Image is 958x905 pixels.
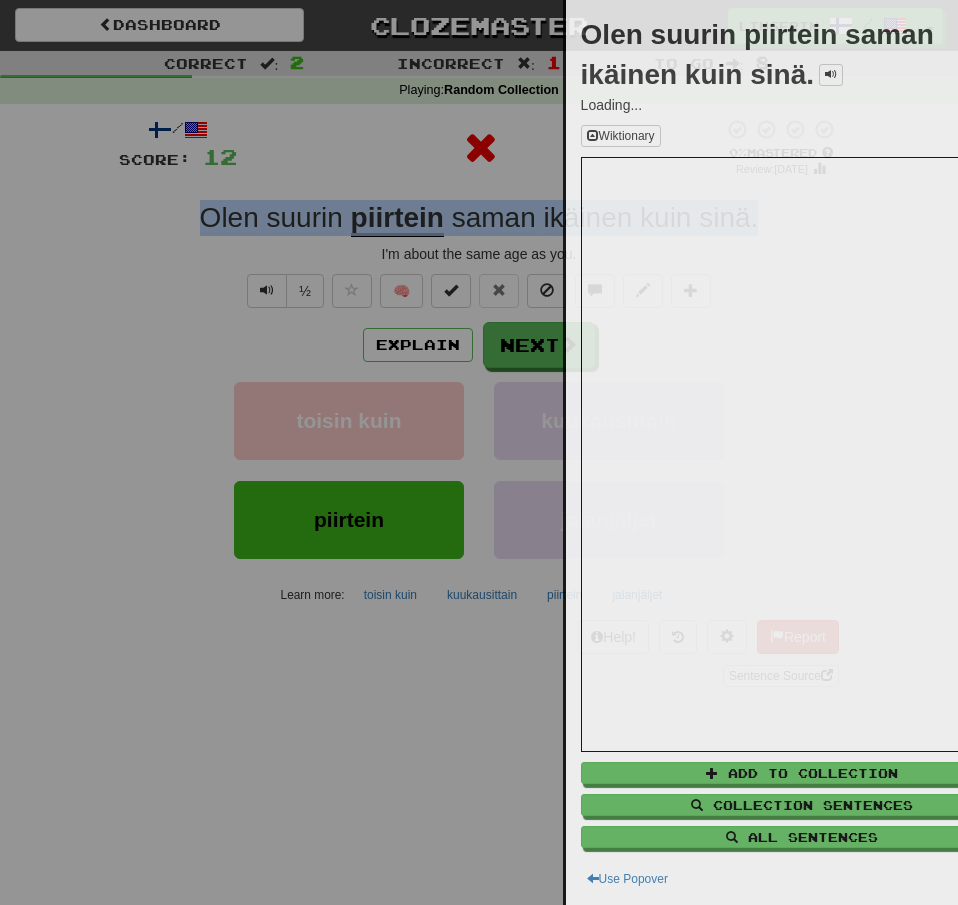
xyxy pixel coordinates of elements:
[581,125,661,147] button: Wiktionary
[581,868,674,890] button: Use Popover
[581,19,934,90] strong: Olen suurin piirtein saman ikäinen kuin sinä.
